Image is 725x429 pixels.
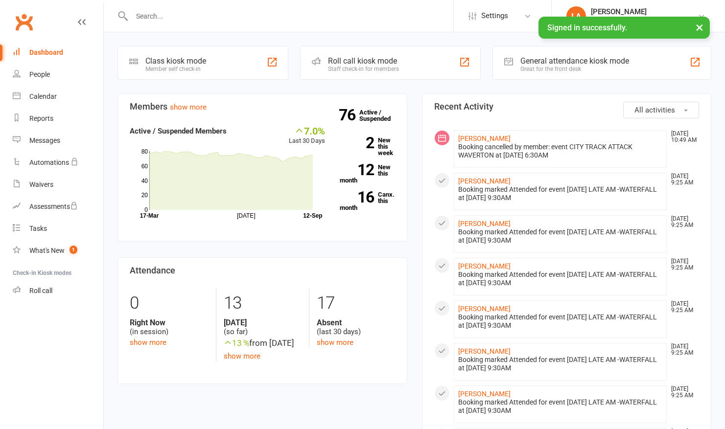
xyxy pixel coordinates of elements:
[29,48,63,56] div: Dashboard
[145,66,206,72] div: Member self check-in
[359,102,402,129] a: 76Active / Suspended
[340,191,395,211] a: 16Canx. this month
[340,135,374,150] strong: 2
[224,318,302,337] div: (so far)
[130,318,209,327] strong: Right Now
[666,301,699,314] time: [DATE] 9:25 AM
[666,173,699,186] time: [DATE] 9:25 AM
[12,10,36,34] a: Clubworx
[145,56,206,66] div: Class kiosk mode
[224,318,302,327] strong: [DATE]
[328,66,399,72] div: Staff check-in for members
[317,338,353,347] a: show more
[566,6,586,26] div: LA
[29,114,53,122] div: Reports
[13,280,103,302] a: Roll call
[13,152,103,174] a: Automations
[458,185,663,202] div: Booking marked Attended for event [DATE] LATE AM -WATERFALL at [DATE] 9:30AM
[13,108,103,130] a: Reports
[458,313,663,330] div: Booking marked Attended for event [DATE] LATE AM -WATERFALL at [DATE] 9:30AM
[70,246,77,254] span: 1
[13,240,103,262] a: What's New1
[29,287,52,294] div: Roll call
[29,136,60,144] div: Messages
[666,131,699,143] time: [DATE] 10:49 AM
[317,289,395,318] div: 17
[13,130,103,152] a: Messages
[666,343,699,356] time: [DATE] 9:25 AM
[29,181,53,188] div: Waivers
[340,137,395,156] a: 2New this week
[458,347,511,355] a: [PERSON_NAME]
[13,218,103,240] a: Tasks
[458,305,511,313] a: [PERSON_NAME]
[317,318,395,327] strong: Absent
[130,102,395,112] h3: Members
[634,106,675,114] span: All activities
[520,66,629,72] div: Great for the front desk
[458,262,511,270] a: [PERSON_NAME]
[289,125,325,146] div: Last 30 Days
[317,318,395,337] div: (last 30 days)
[340,164,395,183] a: 12New this month
[224,337,302,350] div: from [DATE]
[481,5,508,27] span: Settings
[458,143,663,159] div: Booking cancelled by member: event CITY TRACK ATTACK WAVERTON at [DATE] 6:30AM
[547,23,627,32] span: Signed in successfully.
[130,266,395,275] h3: Attendance
[13,64,103,86] a: People
[458,220,511,227] a: [PERSON_NAME]
[458,271,663,287] div: Booking marked Attended for event [DATE] LATE AM -WATERFALL at [DATE] 9:30AM
[458,390,511,398] a: [PERSON_NAME]
[170,103,207,112] a: show more
[13,86,103,108] a: Calendar
[29,70,50,78] div: People
[224,338,249,348] span: 13 %
[691,17,708,38] button: ×
[340,162,374,177] strong: 12
[666,258,699,271] time: [DATE] 9:25 AM
[623,102,699,118] button: All activities
[29,92,57,100] div: Calendar
[224,352,260,361] a: show more
[591,7,698,16] div: [PERSON_NAME]
[13,42,103,64] a: Dashboard
[289,125,325,136] div: 7.0%
[340,190,374,204] strong: 16
[130,127,227,135] strong: Active / Suspended Members
[13,196,103,218] a: Assessments
[29,158,69,166] div: Automations
[458,228,663,245] div: Booking marked Attended for event [DATE] LATE AM -WATERFALL at [DATE] 9:30AM
[434,102,700,112] h3: Recent Activity
[29,247,65,254] div: What's New
[666,386,699,399] time: [DATE] 9:25 AM
[29,225,47,232] div: Tasks
[29,203,78,210] div: Assessments
[328,56,399,66] div: Roll call kiosk mode
[458,177,511,185] a: [PERSON_NAME]
[458,398,663,415] div: Booking marked Attended for event [DATE] LATE AM -WATERFALL at [DATE] 9:30AM
[224,289,302,318] div: 13
[130,318,209,337] div: (in session)
[458,356,663,372] div: Booking marked Attended for event [DATE] LATE AM -WATERFALL at [DATE] 9:30AM
[339,108,359,122] strong: 76
[666,216,699,228] time: [DATE] 9:25 AM
[129,9,453,23] input: Search...
[13,174,103,196] a: Waivers
[130,289,209,318] div: 0
[520,56,629,66] div: General attendance kiosk mode
[591,16,698,25] div: Diamonds in the Rough Adventures
[458,135,511,142] a: [PERSON_NAME]
[130,338,166,347] a: show more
